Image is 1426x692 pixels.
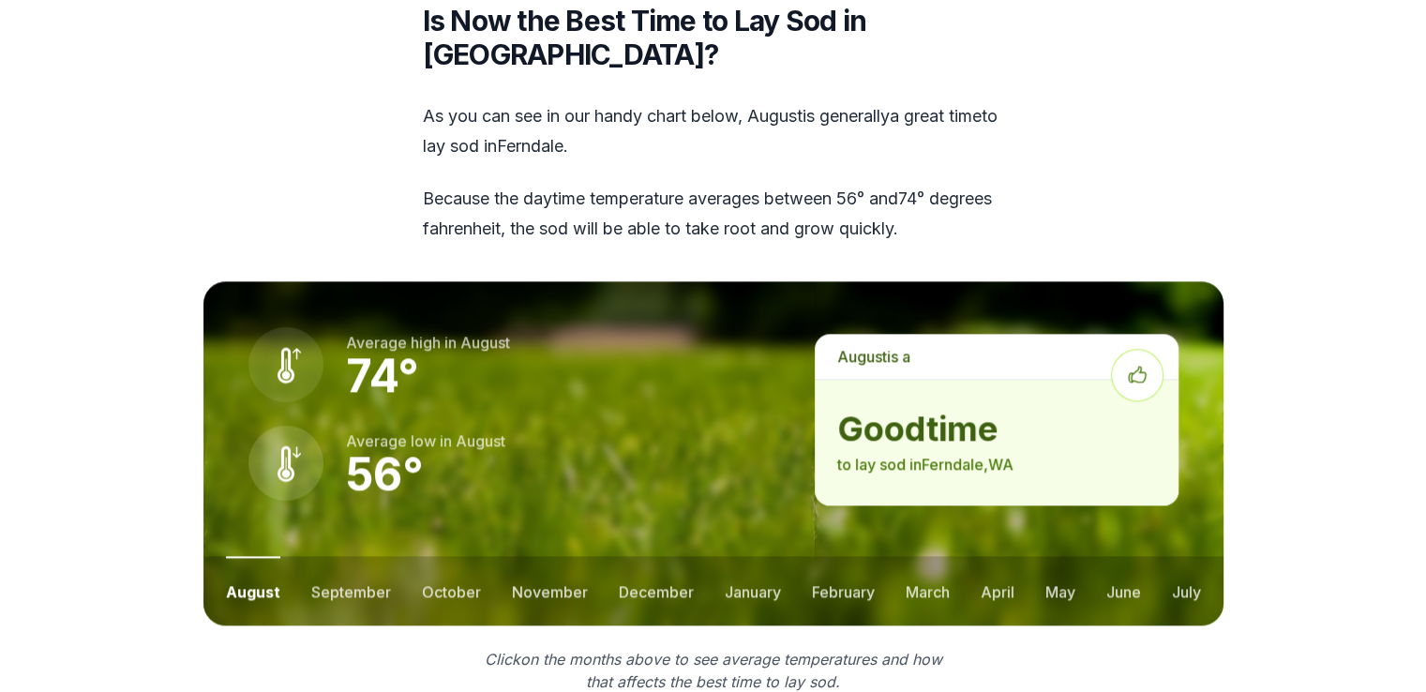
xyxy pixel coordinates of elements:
button: november [512,556,588,625]
strong: good time [837,410,1155,447]
button: may [1045,556,1075,625]
p: Average low in [346,429,505,452]
button: september [311,556,391,625]
p: Average high in [346,331,510,354]
button: february [812,556,875,625]
button: january [725,556,781,625]
h2: Is Now the Best Time to Lay Sod in [GEOGRAPHIC_DATA]? [423,4,1004,71]
button: june [1106,556,1141,625]
p: is a [815,334,1178,379]
strong: 56 ° [346,446,424,502]
button: april [981,556,1014,625]
button: december [619,556,694,625]
span: august [460,333,510,352]
div: As you can see in our handy chart below, is generally a great time to lay sod in Ferndale . [423,101,1004,244]
button: august [226,556,280,625]
button: october [422,556,481,625]
span: august [456,431,505,450]
span: august [837,347,887,366]
button: july [1172,556,1201,625]
span: august [747,106,803,126]
button: march [906,556,950,625]
p: to lay sod in Ferndale , WA [837,453,1155,475]
p: Because the daytime temperature averages between 56 ° and 74 ° degrees fahrenheit, the sod will b... [423,184,1004,244]
strong: 74 ° [346,348,419,403]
